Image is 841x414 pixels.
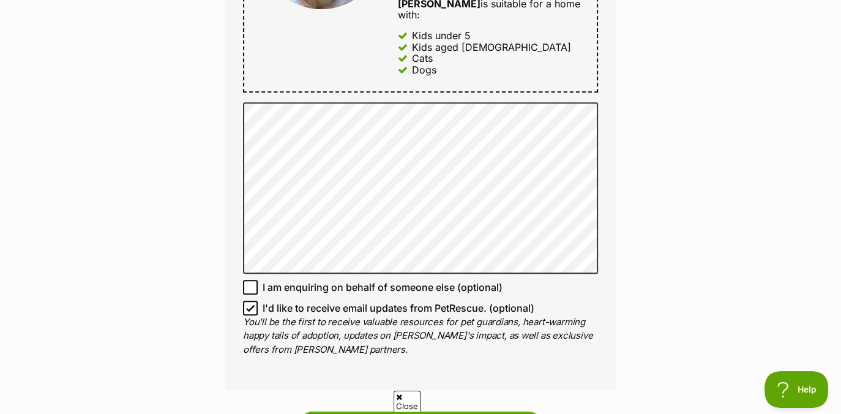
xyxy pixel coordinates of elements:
[394,391,420,412] span: Close
[412,42,571,53] div: Kids aged [DEMOGRAPHIC_DATA]
[243,315,598,357] p: You'll be the first to receive valuable resources for pet guardians, heart-warming happy tails of...
[412,64,436,75] div: Dogs
[412,53,433,64] div: Cats
[263,280,503,295] span: I am enquiring on behalf of someone else (optional)
[764,371,829,408] iframe: Help Scout Beacon - Open
[263,301,534,315] span: I'd like to receive email updates from PetRescue. (optional)
[412,30,471,41] div: Kids under 5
